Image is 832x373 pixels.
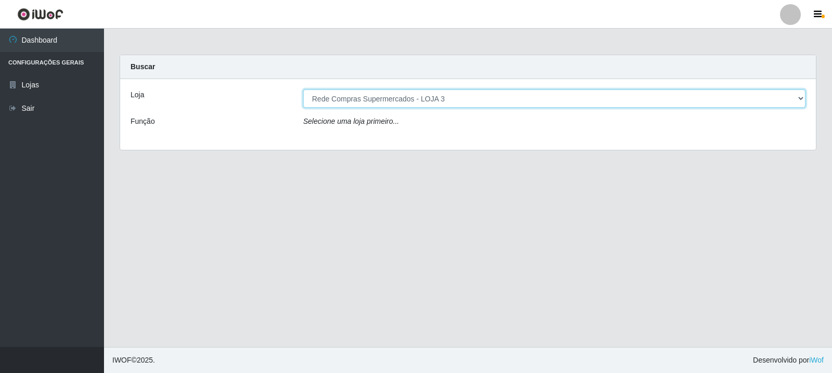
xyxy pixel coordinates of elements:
[809,356,824,364] a: iWof
[112,356,132,364] span: IWOF
[131,62,155,71] strong: Buscar
[303,117,399,125] i: Selecione uma loja primeiro...
[112,355,155,366] span: © 2025 .
[17,8,63,21] img: CoreUI Logo
[131,116,155,127] label: Função
[131,89,144,100] label: Loja
[753,355,824,366] span: Desenvolvido por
